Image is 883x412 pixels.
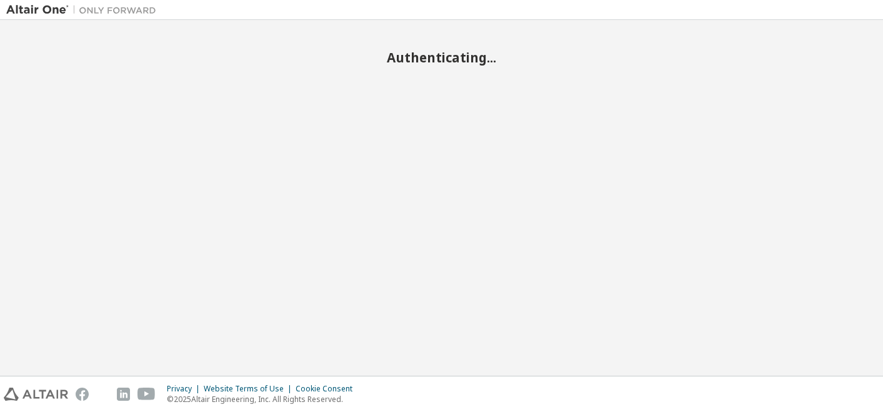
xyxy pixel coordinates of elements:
div: Cookie Consent [296,384,360,394]
img: altair_logo.svg [4,388,68,401]
img: linkedin.svg [117,388,130,401]
img: Altair One [6,4,162,16]
div: Privacy [167,384,204,394]
img: facebook.svg [76,388,89,401]
p: © 2025 Altair Engineering, Inc. All Rights Reserved. [167,394,360,405]
img: youtube.svg [137,388,156,401]
h2: Authenticating... [6,49,877,66]
div: Website Terms of Use [204,384,296,394]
